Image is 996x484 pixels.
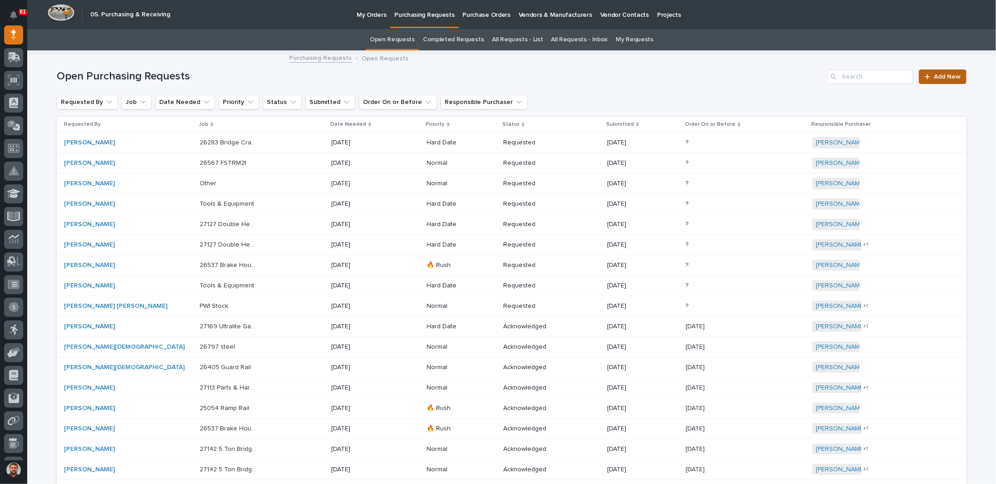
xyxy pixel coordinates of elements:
tr: [PERSON_NAME] 27127 Double Headed Rotator27127 Double Headed Rotator [DATE]Hard DateRequested[DAT... [57,235,967,255]
p: [DATE] [607,221,664,228]
p: Normal [427,384,484,392]
span: + 1 [863,303,868,309]
p: Priority [426,119,445,129]
p: Hard Date [427,200,484,208]
a: [PERSON_NAME] [64,262,115,269]
p: [DATE] [331,241,388,249]
p: Order On or Before [685,119,736,129]
p: Requested [503,282,560,290]
p: ? [686,280,690,290]
span: + 1 [863,385,868,390]
p: Requested [503,221,560,228]
tr: [PERSON_NAME] 25054 Ramp Rail25054 Ramp Rail [DATE]🔥 RushAcknowledged[DATE][DATE][DATE] [PERSON_N... [57,398,967,418]
p: Normal [427,302,484,310]
tr: [PERSON_NAME] 26283 Bridge Cranes26283 Bridge Cranes [DATE]Hard DateRequested[DATE]?? [PERSON_NAME] [57,133,967,153]
p: [DATE] [331,323,388,331]
p: 26283 Bridge Cranes [200,137,258,147]
p: Acknowledged [503,384,560,392]
p: [DATE] [607,180,664,188]
tr: [PERSON_NAME] 26537 Brake Housing And Trolley26537 Brake Housing And Trolley [DATE]🔥 RushAcknowle... [57,418,967,439]
a: [PERSON_NAME] [64,282,115,290]
a: Purchasing Requests [289,52,352,63]
p: 26537 Brake Housing And Trolley [200,423,258,433]
p: [DATE] [686,403,707,412]
p: Hard Date [427,221,484,228]
p: [DATE] [607,262,664,269]
h2: 05. Purchasing & Receiving [90,11,170,19]
p: Normal [427,343,484,351]
span: + 1 [863,467,868,472]
a: [PERSON_NAME] [64,466,115,474]
p: [DATE] [331,343,388,351]
button: Priority [219,95,259,109]
p: Hard Date [427,139,484,147]
p: [DATE] [331,159,388,167]
span: + 1 [863,426,868,431]
input: Search [827,69,913,84]
tr: [PERSON_NAME][DEMOGRAPHIC_DATA] 26797 steel26797 steel [DATE]NormalAcknowledged[DATE][DATE][DATE]... [57,337,967,357]
p: Normal [427,180,484,188]
a: [PERSON_NAME] [816,445,865,453]
p: [DATE] [607,282,664,290]
p: [DATE] [686,444,707,453]
tr: [PERSON_NAME] 27113 Parts & Hardware for Flange Width Adders27113 Parts & Hardware for Flange Wid... [57,378,967,398]
a: [PERSON_NAME] [64,384,115,392]
p: 27169 Ultralite Gantry Crane [200,321,258,331]
p: [DATE] [331,425,388,433]
p: 27113 Parts & Hardware for Flange Width Adders [200,382,258,392]
p: [DATE] [607,466,664,474]
a: Open Requests [370,29,415,50]
p: [DATE] [331,302,388,310]
tr: [PERSON_NAME] 27127 Double Headed Rotator27127 Double Headed Rotator [DATE]Hard DateRequested[DAT... [57,214,967,235]
a: [PERSON_NAME] [816,405,865,412]
button: Status [263,95,302,109]
p: [DATE] [607,302,664,310]
a: [PERSON_NAME] [816,364,865,371]
p: ? [686,198,690,208]
button: users-avatar [4,460,23,479]
p: [DATE] [607,425,664,433]
p: Acknowledged [503,343,560,351]
p: ? [686,158,690,167]
p: [DATE] [607,384,664,392]
a: [PERSON_NAME] [816,180,865,188]
a: [PERSON_NAME] [64,425,115,433]
a: [PERSON_NAME] [816,139,865,147]
p: Acknowledged [503,323,560,331]
p: Requested [503,241,560,249]
p: ? [686,260,690,269]
p: Submitted [606,119,634,129]
p: [DATE] [331,221,388,228]
p: ? [686,137,690,147]
p: [DATE] [686,321,707,331]
p: [DATE] [331,139,388,147]
p: [DATE] [331,282,388,290]
p: ? [686,239,690,249]
p: Requested [503,180,560,188]
tr: [PERSON_NAME][DEMOGRAPHIC_DATA] 26405 Guard Rail26405 Guard Rail [DATE]NormalAcknowledged[DATE][D... [57,357,967,378]
button: Order On or Before [359,95,437,109]
button: Date Needed [155,95,215,109]
p: Tools & Equipment [200,280,256,290]
p: ? [686,301,690,310]
p: 27142 5 Ton Bridges [200,464,258,474]
a: [PERSON_NAME] [816,302,865,310]
a: [PERSON_NAME] [816,384,865,392]
a: [PERSON_NAME] [64,180,115,188]
h1: Open Purchasing Requests [57,70,824,83]
p: [DATE] [686,341,707,351]
p: 🔥 Rush [427,425,484,433]
p: [DATE] [607,323,664,331]
a: [PERSON_NAME] [64,445,115,453]
p: Tools & Equipment [200,198,256,208]
p: [DATE] [686,423,707,433]
p: 61 [20,9,26,15]
p: Hard Date [427,241,484,249]
p: 🔥 Rush [427,262,484,269]
button: Responsible Purchaser [441,95,528,109]
tr: [PERSON_NAME] 26567 FSTRM2t26567 FSTRM2t [DATE]NormalRequested[DATE]?? [PERSON_NAME] [57,153,967,173]
p: Normal [427,364,484,371]
a: [PERSON_NAME] [816,262,865,269]
p: PWI Stock [200,301,230,310]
